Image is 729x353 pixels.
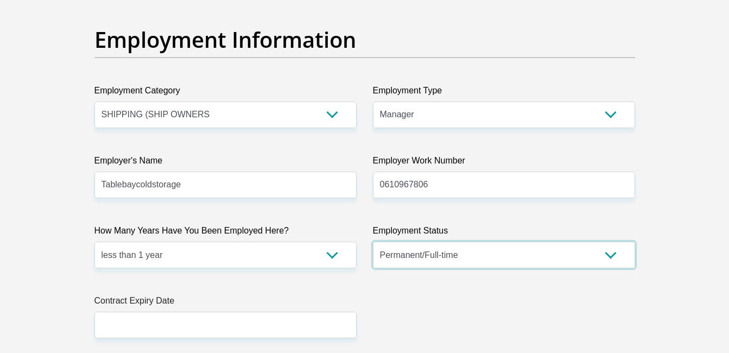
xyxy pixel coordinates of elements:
[373,84,635,102] label: Employment Type
[94,154,357,172] label: Employer's Name
[94,84,357,102] label: Employment Category
[94,294,357,312] label: Contract Expiry Date
[373,224,635,242] label: Employment Status
[94,172,357,198] input: Employer's Name
[94,27,635,53] h2: Employment Information
[373,154,635,172] label: Employer Work Number
[94,224,357,242] label: How Many Years Have You Been Employed Here?
[373,172,635,198] input: Employer Work Number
